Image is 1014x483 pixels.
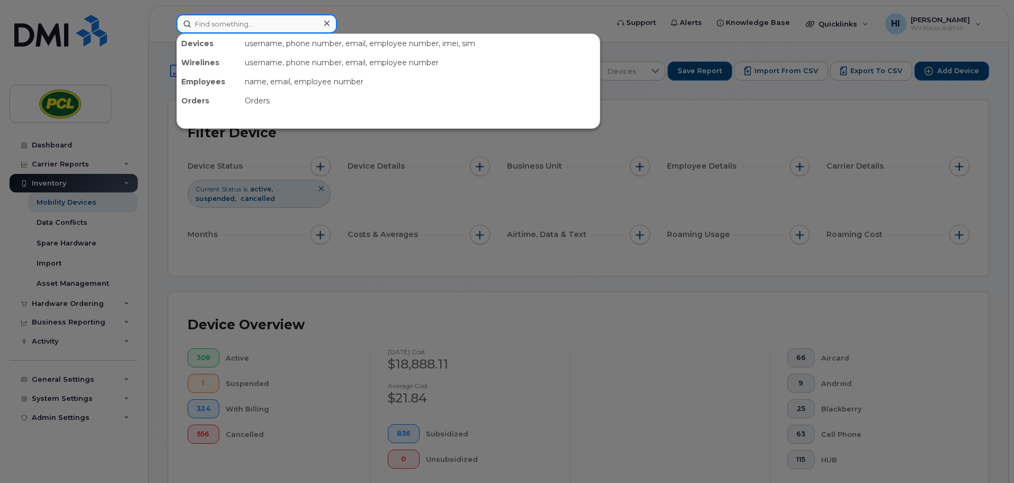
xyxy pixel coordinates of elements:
[177,91,241,110] div: Orders
[177,72,241,91] div: Employees
[241,72,600,91] div: name, email, employee number
[241,91,600,110] div: Orders
[177,53,241,72] div: Wirelines
[241,34,600,53] div: username, phone number, email, employee number, imei, sim
[241,53,600,72] div: username, phone number, email, employee number
[177,34,241,53] div: Devices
